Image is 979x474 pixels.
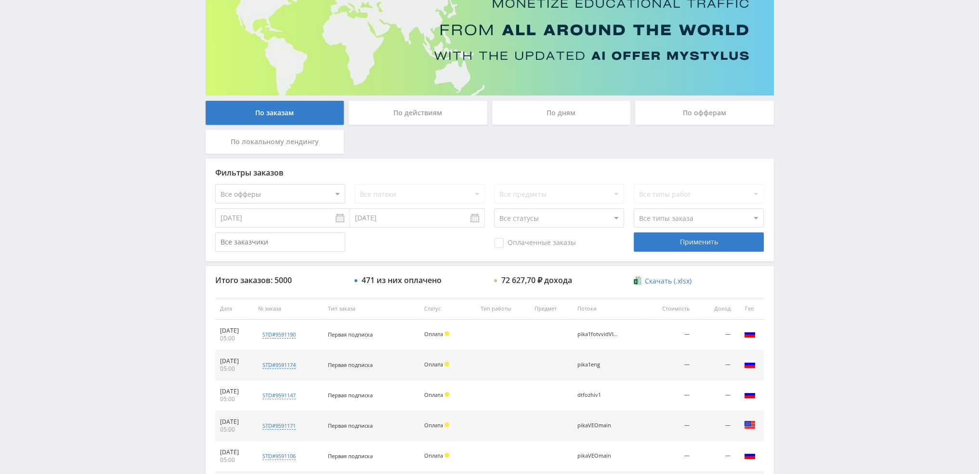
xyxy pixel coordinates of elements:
th: Статус [419,298,476,320]
div: pikaVEOmain [577,422,621,429]
div: 471 из них оплачено [362,276,442,284]
div: [DATE] [220,418,249,426]
div: По заказам [206,101,344,125]
img: xlsx [634,276,642,285]
span: Холд [444,362,449,366]
div: [DATE] [220,388,249,395]
a: Скачать (.xlsx) [634,276,692,286]
div: 05:00 [220,426,249,433]
span: Оплата [424,330,443,338]
img: rus.png [744,449,756,461]
td: — [644,350,694,380]
span: Оплата [424,391,443,398]
th: № заказа [253,298,323,320]
div: std#9591171 [262,422,296,430]
th: Дата [215,298,254,320]
span: Первая подписка [328,392,373,399]
td: — [644,441,694,472]
th: Стоимость [644,298,694,320]
div: Итого заказов: 5000 [215,276,345,284]
th: Предмет [530,298,573,320]
div: [DATE] [220,357,249,365]
div: pika1eng [577,362,621,368]
div: pikaVEOmain [577,453,621,459]
div: std#9591147 [262,392,296,399]
td: — [644,380,694,411]
th: Доход [694,298,735,320]
div: По действиям [349,101,487,125]
img: rus.png [744,389,756,400]
span: Скачать (.xlsx) [645,277,692,285]
div: dtfozhiv1 [577,392,621,398]
td: — [644,320,694,350]
td: — [694,350,735,380]
div: 05:00 [220,335,249,342]
div: 05:00 [220,395,249,403]
div: По офферам [635,101,774,125]
span: Холд [444,422,449,427]
span: Оплата [424,421,443,429]
div: Фильтры заказов [215,168,764,177]
img: rus.png [744,328,756,339]
div: 72 627,70 ₽ дохода [501,276,572,284]
div: По дням [492,101,631,125]
img: usa.png [744,419,756,431]
span: Оплата [424,452,443,459]
th: Тип работы [476,298,530,320]
th: Тип заказа [323,298,419,320]
div: По локальному лендингу [206,130,344,154]
span: Первая подписка [328,452,373,460]
div: std#9591174 [262,361,296,369]
span: Холд [444,331,449,336]
div: pika1fotvvidVIDGEN [577,331,621,338]
span: Первая подписка [328,422,373,429]
div: std#9591190 [262,331,296,339]
div: 05:00 [220,365,249,373]
span: Оплаченные заказы [494,238,576,248]
span: Холд [444,453,449,458]
td: — [694,411,735,441]
td: — [694,441,735,472]
span: Холд [444,392,449,397]
span: Первая подписка [328,331,373,338]
th: Гео [735,298,764,320]
input: Все заказчики [215,232,345,252]
span: Оплата [424,361,443,368]
div: std#9591106 [262,452,296,460]
div: 05:00 [220,456,249,464]
td: — [644,411,694,441]
div: Применить [634,232,764,252]
span: Первая подписка [328,361,373,368]
td: — [694,320,735,350]
td: — [694,380,735,411]
th: Потоки [573,298,644,320]
img: rus.png [744,358,756,370]
div: [DATE] [220,448,249,456]
div: [DATE] [220,327,249,335]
